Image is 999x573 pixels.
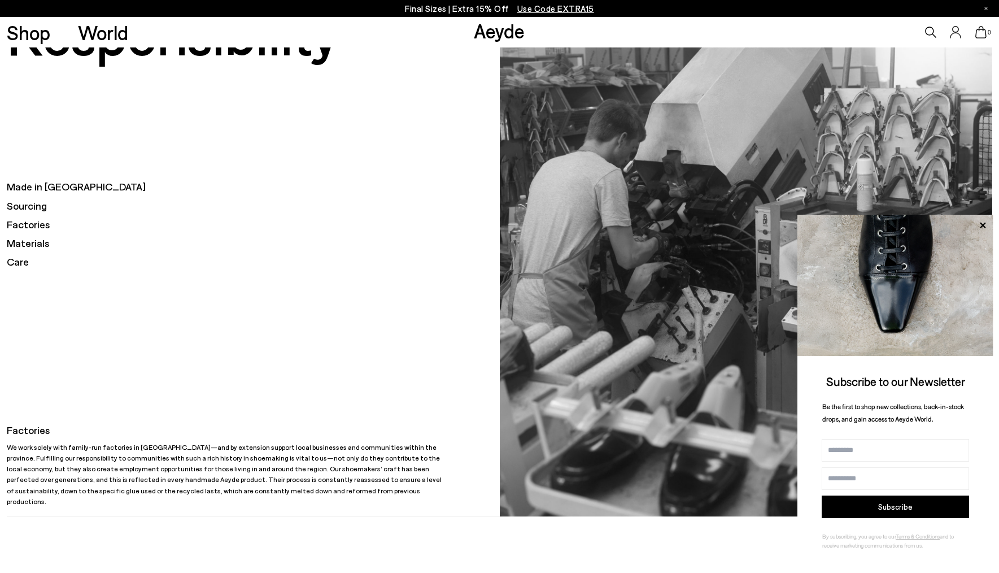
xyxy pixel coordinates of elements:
span: Subscribe to our Newsletter [826,374,965,388]
span: Be the first to shop new collections, back-in-stock drops, and gain access to Aeyde World. [822,402,964,423]
h5: Sourcing [7,199,499,213]
img: ca3f721fb6ff708a270709c41d776025.jpg [797,215,993,356]
h5: Made in [GEOGRAPHIC_DATA] [7,180,499,194]
h5: Factories [7,423,445,437]
p: We work solely with family-run factories in [GEOGRAPHIC_DATA]—and by extension support local busi... [7,442,445,507]
h5: Factories [7,218,499,232]
a: Shop [7,23,50,42]
a: World [78,23,128,42]
button: Subscribe [822,496,969,518]
span: Navigate to /collections/ss25-final-sizes [517,3,594,14]
h5: Care [7,255,499,269]
span: By subscribing, you agree to our [822,533,896,540]
p: Final Sizes | Extra 15% Off [405,2,594,16]
h5: Materials [7,236,499,250]
a: Aeyde [474,19,525,42]
span: 0 [987,29,992,36]
a: Terms & Conditions [896,533,940,540]
a: 0 [975,26,987,38]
